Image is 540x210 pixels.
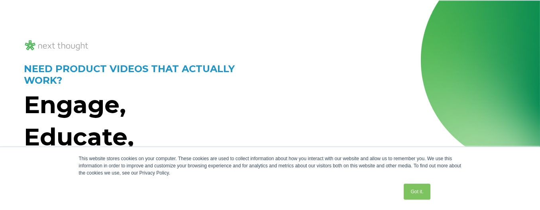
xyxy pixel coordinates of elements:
div: This website stores cookies on your computer. These cookies are used to collect information about... [79,155,461,177]
span: Engage, [24,90,126,119]
a: Got it. [404,184,430,200]
span: Educate, [24,122,134,151]
span: NEED PRODUCT VIDEOS THAT ACTUALLY WORK? [24,63,235,86]
img: NT_Logo_LightMode [24,39,89,52]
